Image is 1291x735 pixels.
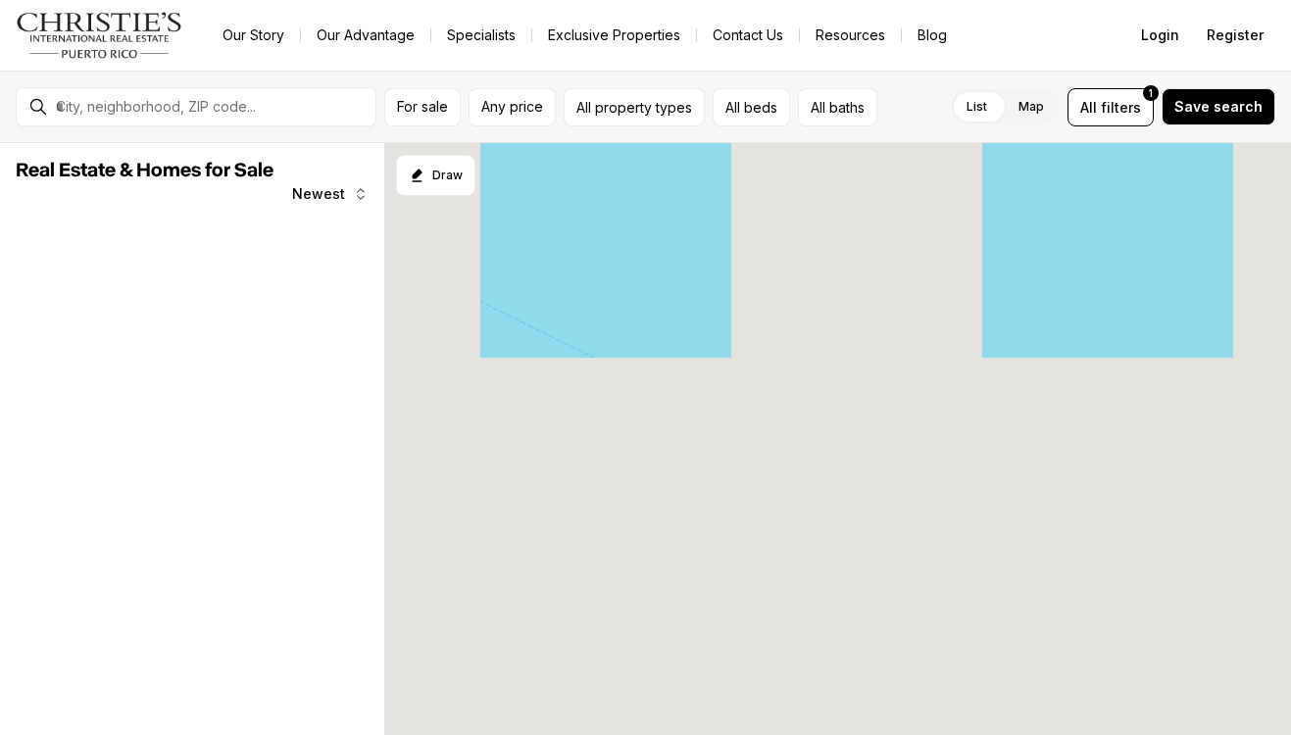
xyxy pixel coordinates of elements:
a: Exclusive Properties [532,22,696,49]
span: Login [1141,27,1179,43]
span: Save search [1174,99,1263,115]
span: 1 [1149,85,1153,101]
a: Specialists [431,22,531,49]
button: Register [1195,16,1275,55]
button: For sale [384,88,461,126]
span: For sale [397,99,448,115]
span: filters [1101,97,1141,118]
button: All beds [713,88,790,126]
button: Login [1129,16,1191,55]
label: Map [1003,89,1060,124]
span: Any price [481,99,543,115]
button: Contact Us [697,22,799,49]
button: Allfilters1 [1068,88,1154,126]
button: All property types [564,88,705,126]
button: Newest [280,174,380,214]
a: Resources [800,22,901,49]
a: Our Advantage [301,22,430,49]
button: All baths [798,88,877,126]
button: Start drawing [396,155,475,196]
a: Blog [902,22,963,49]
span: All [1080,97,1097,118]
span: Register [1207,27,1264,43]
a: Our Story [207,22,300,49]
label: List [951,89,1003,124]
span: Newest [292,186,345,202]
button: Save search [1162,88,1275,125]
img: logo [16,12,183,59]
button: Any price [469,88,556,126]
span: Real Estate & Homes for Sale [16,161,273,180]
